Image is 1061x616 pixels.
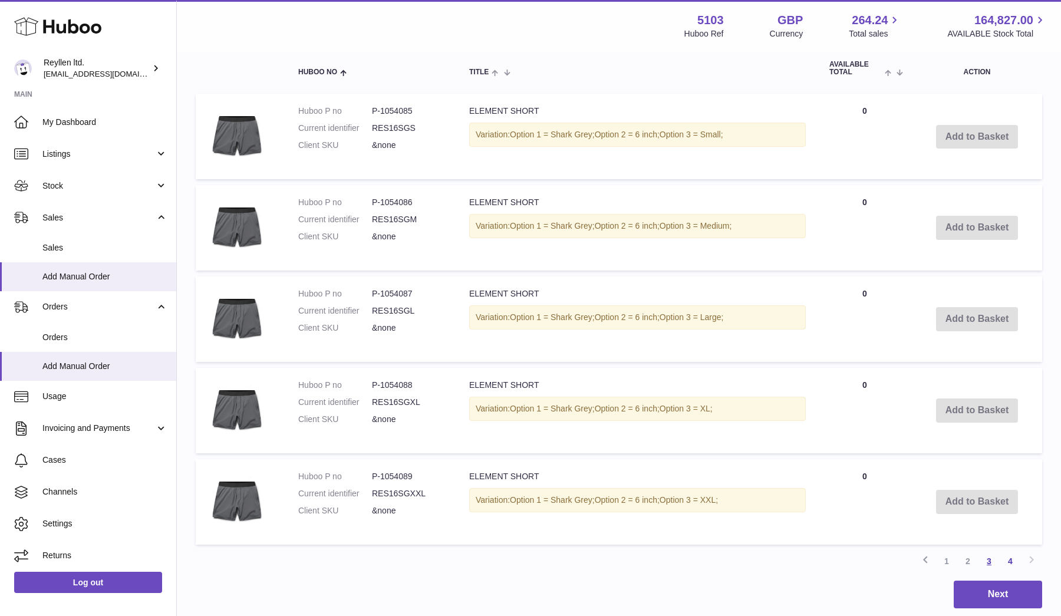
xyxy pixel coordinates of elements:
[510,312,595,322] span: Option 1 = Shark Grey;
[42,242,167,253] span: Sales
[936,551,957,572] a: 1
[595,495,660,505] span: Option 2 = 6 inch;
[298,505,372,516] dt: Client SKU
[595,221,660,230] span: Option 2 = 6 inch;
[469,214,806,238] div: Variation:
[510,130,595,139] span: Option 1 = Shark Grey;
[42,486,167,498] span: Channels
[42,423,155,434] span: Invoicing and Payments
[595,130,660,139] span: Option 2 = 6 inch;
[510,495,595,505] span: Option 1 = Shark Grey;
[372,106,446,117] dd: P-1054085
[44,69,173,78] span: [EMAIL_ADDRESS][DOMAIN_NAME]
[42,180,155,192] span: Stock
[42,361,167,372] span: Add Manual Order
[372,123,446,134] dd: RES16SGS
[298,488,372,499] dt: Current identifier
[372,488,446,499] dd: RES16SGXXL
[298,214,372,225] dt: Current identifier
[510,221,595,230] span: Option 1 = Shark Grey;
[42,454,167,466] span: Cases
[954,581,1042,608] button: Next
[660,312,724,322] span: Option 3 = Large;
[457,185,818,271] td: ELEMENT SHORT
[978,551,1000,572] a: 3
[957,551,978,572] a: 2
[660,495,718,505] span: Option 3 = XXL;
[372,397,446,408] dd: RES16SGXL
[660,404,713,413] span: Option 3 = XL;
[912,49,1042,88] th: Action
[457,276,818,362] td: ELEMENT SHORT
[298,106,372,117] dt: Huboo P no
[298,231,372,242] dt: Client SKU
[818,94,912,179] td: 0
[298,414,372,425] dt: Client SKU
[207,106,266,164] img: ELEMENT SHORT
[849,12,901,39] a: 264.24 Total sales
[852,12,888,28] span: 264.24
[298,140,372,151] dt: Client SKU
[818,368,912,453] td: 0
[44,57,150,80] div: Reyllen ltd.
[372,471,446,482] dd: P-1054089
[510,404,595,413] span: Option 1 = Shark Grey;
[207,288,266,347] img: ELEMENT SHORT
[42,518,167,529] span: Settings
[42,117,167,128] span: My Dashboard
[298,123,372,134] dt: Current identifier
[372,288,446,299] dd: P-1054087
[947,12,1047,39] a: 164,827.00 AVAILABLE Stock Total
[42,212,155,223] span: Sales
[469,68,489,76] span: Title
[372,305,446,317] dd: RES16SGL
[684,28,724,39] div: Huboo Ref
[372,140,446,151] dd: &none
[42,550,167,561] span: Returns
[42,391,167,402] span: Usage
[818,459,912,545] td: 0
[42,301,155,312] span: Orders
[14,60,32,77] img: reyllen@reyllen.com
[372,380,446,391] dd: P-1054088
[207,197,266,256] img: ELEMENT SHORT
[298,322,372,334] dt: Client SKU
[469,305,806,330] div: Variation:
[660,130,723,139] span: Option 3 = Small;
[207,471,266,530] img: ELEMENT SHORT
[207,380,266,439] img: ELEMENT SHORT
[372,322,446,334] dd: &none
[595,404,660,413] span: Option 2 = 6 inch;
[457,94,818,179] td: ELEMENT SHORT
[372,197,446,208] dd: P-1054086
[697,12,724,28] strong: 5103
[457,459,818,545] td: ELEMENT SHORT
[974,12,1033,28] span: 164,827.00
[770,28,803,39] div: Currency
[469,397,806,421] div: Variation:
[298,380,372,391] dt: Huboo P no
[298,397,372,408] dt: Current identifier
[595,312,660,322] span: Option 2 = 6 inch;
[947,28,1047,39] span: AVAILABLE Stock Total
[372,505,446,516] dd: &none
[457,368,818,453] td: ELEMENT SHORT
[829,61,882,76] span: AVAILABLE Total
[372,214,446,225] dd: RES16SGM
[818,276,912,362] td: 0
[849,28,901,39] span: Total sales
[298,288,372,299] dt: Huboo P no
[469,488,806,512] div: Variation:
[818,185,912,271] td: 0
[777,12,803,28] strong: GBP
[42,149,155,160] span: Listings
[372,414,446,425] dd: &none
[298,305,372,317] dt: Current identifier
[372,231,446,242] dd: &none
[298,68,337,76] span: Huboo no
[660,221,732,230] span: Option 3 = Medium;
[1000,551,1021,572] a: 4
[42,332,167,343] span: Orders
[298,197,372,208] dt: Huboo P no
[298,471,372,482] dt: Huboo P no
